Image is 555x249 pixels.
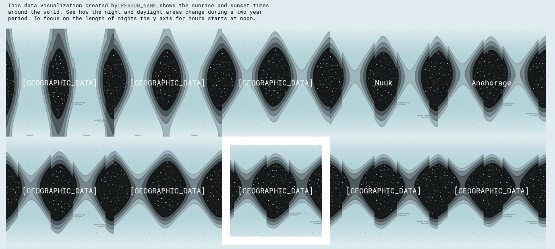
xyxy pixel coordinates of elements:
[8,2,282,21] p: This data visualization created by shows the sunrise and sunset times around the world. See how t...
[238,78,314,87] div: [GEOGRAPHIC_DATA]
[238,186,314,195] div: [GEOGRAPHIC_DATA]
[130,186,206,195] div: [GEOGRAPHIC_DATA]
[346,186,422,195] div: [GEOGRAPHIC_DATA]
[375,78,393,87] div: Nuuk
[472,78,512,87] div: Anchorage
[23,78,98,87] div: [GEOGRAPHIC_DATA]
[118,2,159,8] a: [PERSON_NAME]
[454,186,530,195] div: [GEOGRAPHIC_DATA]
[23,186,98,195] div: [GEOGRAPHIC_DATA]
[130,78,206,87] div: [GEOGRAPHIC_DATA]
